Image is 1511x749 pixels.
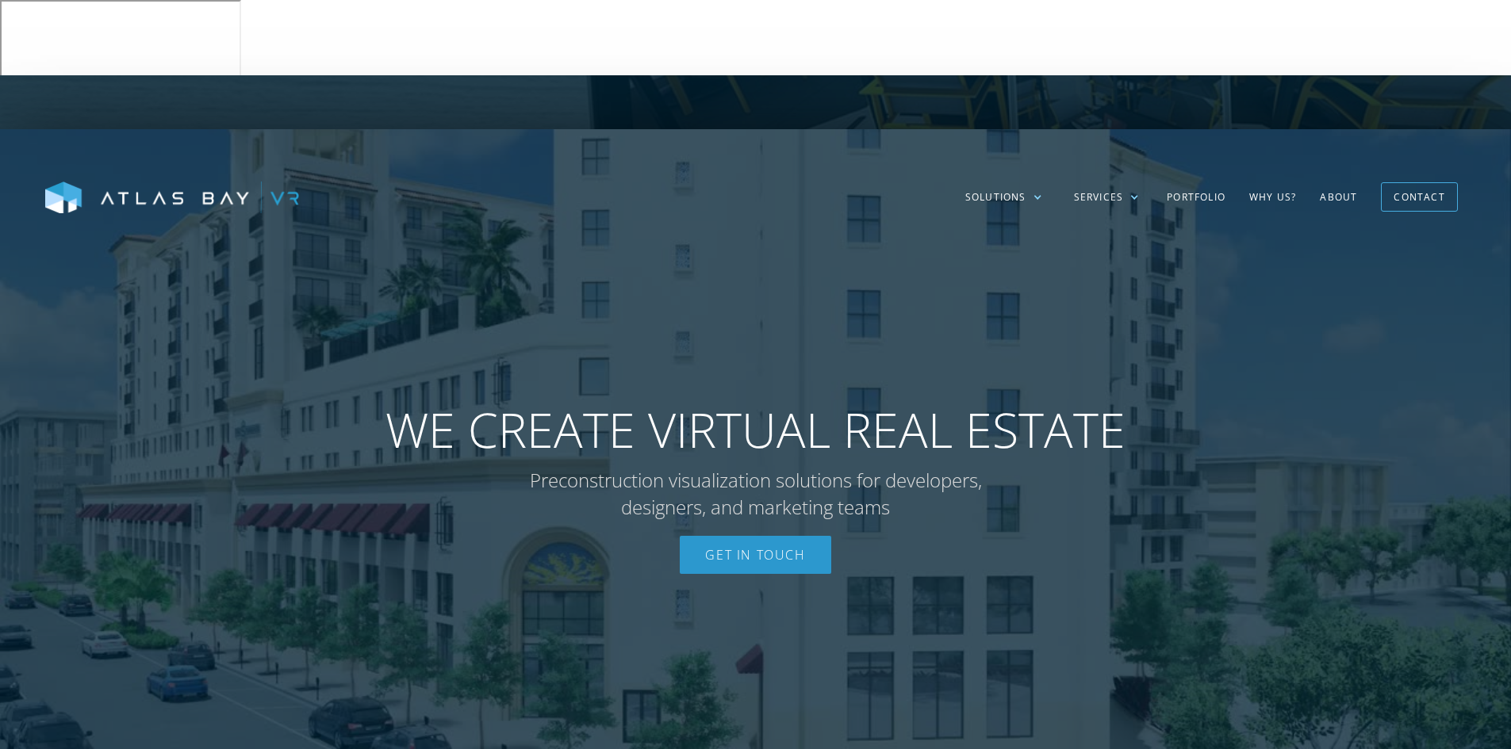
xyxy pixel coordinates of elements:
[1237,174,1308,220] a: Why US?
[965,190,1026,204] div: Solutions
[45,182,299,215] img: Atlas Bay VR Logo
[680,536,830,574] a: Get In Touch
[385,401,1126,459] span: WE CREATE VIRTUAL REAL ESTATE
[1058,174,1156,220] div: Services
[1155,174,1237,220] a: Portfolio
[498,467,1014,520] p: Preconstruction visualization solutions for developers, designers, and marketing teams
[949,174,1058,220] div: Solutions
[1308,174,1369,220] a: About
[1074,190,1124,204] div: Services
[1394,185,1444,209] div: Contact
[1381,182,1457,212] a: Contact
